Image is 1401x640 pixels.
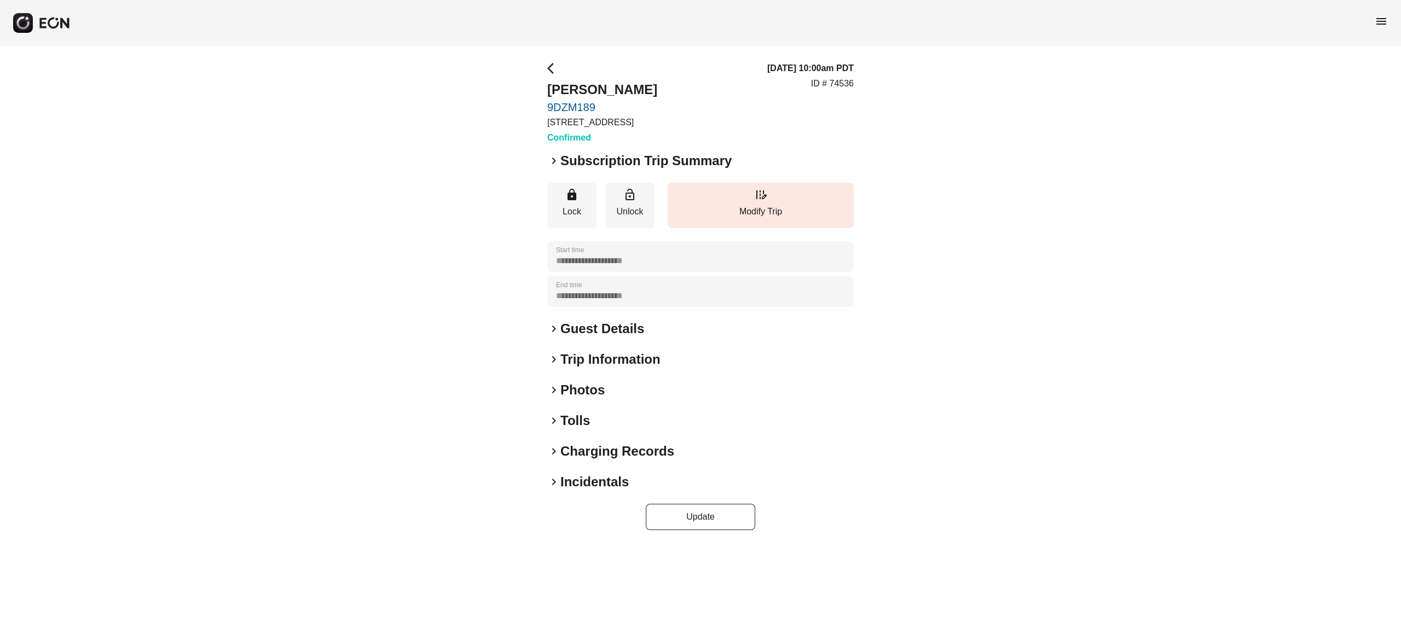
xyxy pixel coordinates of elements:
span: lock [565,188,578,201]
span: keyboard_arrow_right [547,154,560,167]
h2: Guest Details [560,320,644,338]
button: Lock [547,183,597,228]
button: Modify Trip [668,183,854,228]
p: Lock [553,205,591,218]
h2: Trip Information [560,351,661,368]
p: ID # 74536 [811,77,854,90]
p: [STREET_ADDRESS] [547,116,657,129]
button: Update [646,504,755,530]
h2: Tolls [560,412,590,429]
span: keyboard_arrow_right [547,322,560,335]
h2: [PERSON_NAME] [547,81,657,98]
span: keyboard_arrow_right [547,445,560,458]
p: Modify Trip [673,205,848,218]
span: keyboard_arrow_right [547,475,560,488]
h2: Charging Records [560,443,674,460]
span: menu [1375,15,1388,28]
span: keyboard_arrow_right [547,383,560,397]
h3: [DATE] 10:00am PDT [767,62,854,75]
span: keyboard_arrow_right [547,353,560,366]
h2: Photos [560,381,605,399]
span: edit_road [754,188,767,201]
button: Unlock [605,183,655,228]
span: lock_open [623,188,636,201]
h2: Incidentals [560,473,629,491]
span: arrow_back_ios [547,62,560,75]
span: keyboard_arrow_right [547,414,560,427]
p: Unlock [611,205,649,218]
h3: Confirmed [547,131,657,144]
h2: Subscription Trip Summary [560,152,732,170]
a: 9DZM189 [547,101,657,114]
